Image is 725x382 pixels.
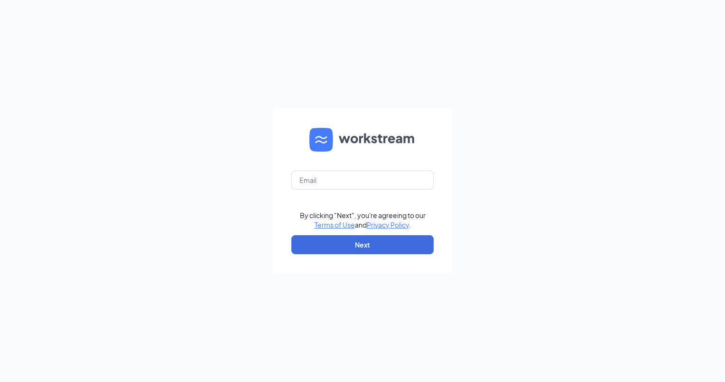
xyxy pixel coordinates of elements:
img: WS logo and Workstream text [309,128,416,152]
a: Privacy Policy [367,220,409,229]
button: Next [291,235,434,254]
div: By clicking "Next", you're agreeing to our and . [300,210,426,229]
a: Terms of Use [315,220,355,229]
input: Email [291,171,434,190]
